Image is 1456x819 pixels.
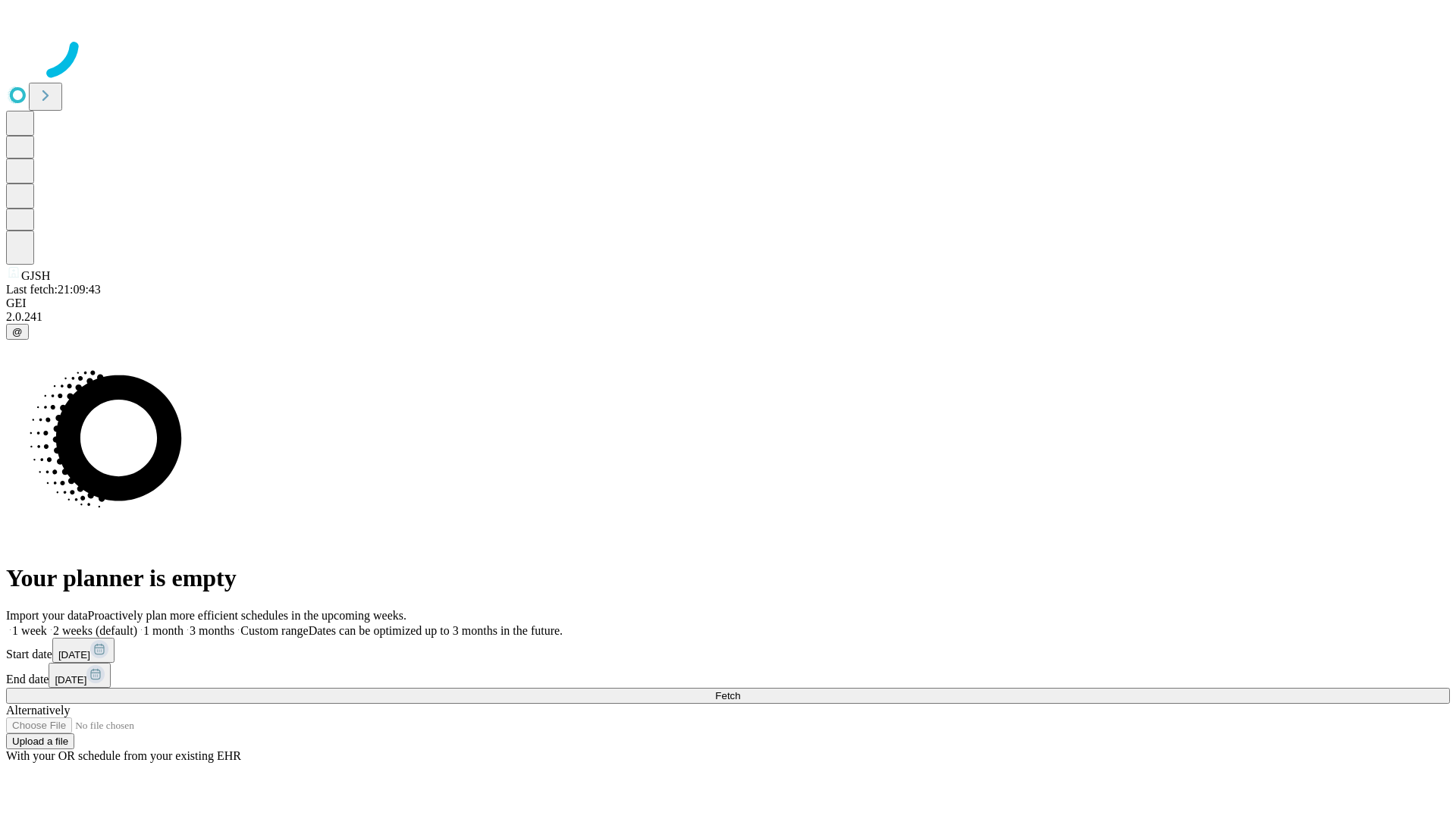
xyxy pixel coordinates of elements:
[240,624,308,637] span: Custom range
[55,674,86,686] span: [DATE]
[6,733,74,749] button: Upload a file
[143,624,184,637] span: 1 month
[21,269,50,282] span: GJSH
[49,663,111,688] button: [DATE]
[53,624,137,637] span: 2 weeks (default)
[6,688,1450,704] button: Fetch
[6,310,1450,324] div: 2.0.241
[6,609,88,622] span: Import your data
[6,297,1450,310] div: GEI
[6,663,1450,688] div: End date
[52,638,115,663] button: [DATE]
[88,609,406,622] span: Proactively plan more efficient schedules in the upcoming weeks.
[58,649,90,661] span: [DATE]
[12,326,23,337] span: @
[6,283,101,296] span: Last fetch: 21:09:43
[6,564,1450,592] h1: Your planner is empty
[6,638,1450,663] div: Start date
[190,624,234,637] span: 3 months
[715,690,740,701] span: Fetch
[6,324,29,340] button: @
[6,704,70,717] span: Alternatively
[12,624,47,637] span: 1 week
[6,749,241,762] span: With your OR schedule from your existing EHR
[309,624,563,637] span: Dates can be optimized up to 3 months in the future.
